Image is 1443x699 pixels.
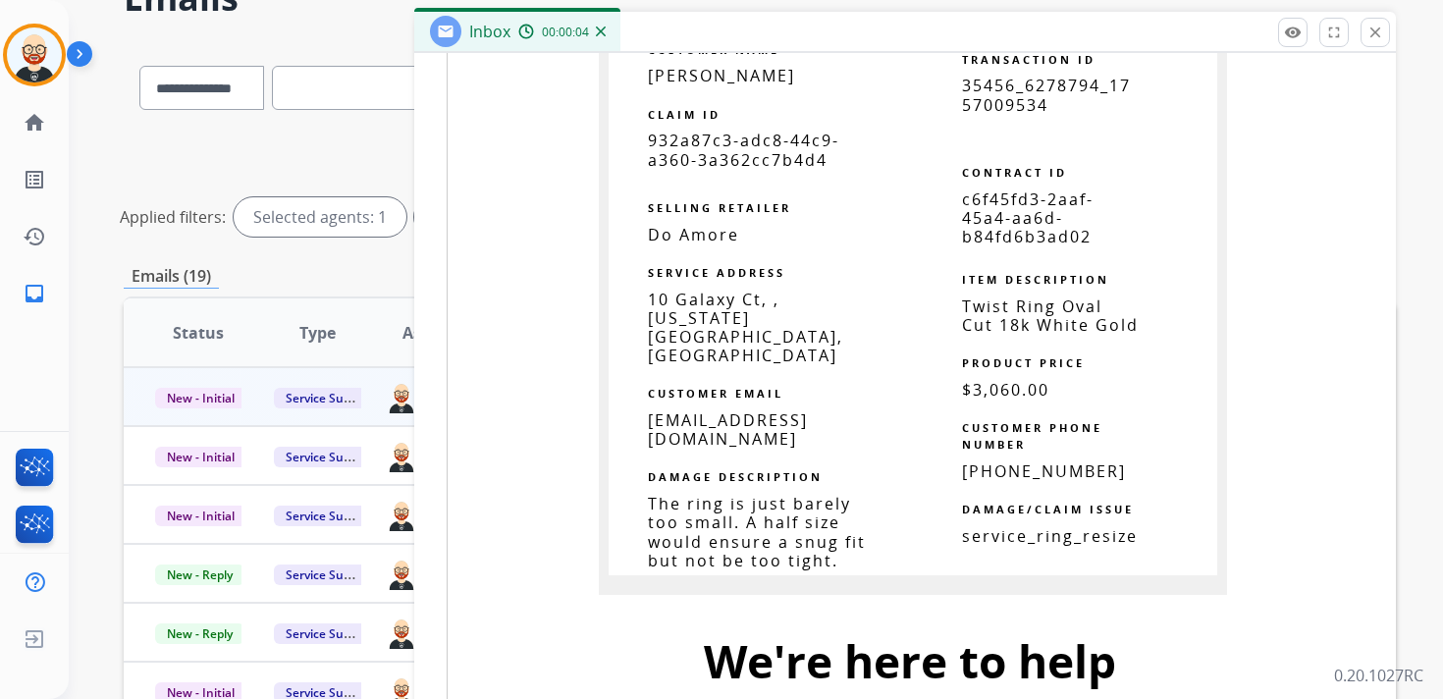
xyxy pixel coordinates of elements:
p: Emails (19) [124,264,219,289]
mat-icon: inbox [23,282,46,305]
img: agent-avatar [386,498,417,531]
span: 10 Galaxy Ct, , [US_STATE][GEOGRAPHIC_DATA], [GEOGRAPHIC_DATA] [648,289,843,367]
img: avatar [7,27,62,82]
span: Assignee [402,321,471,345]
span: Status [173,321,224,345]
img: agent-avatar [386,616,417,649]
p: 0.20.1027RC [1334,664,1423,687]
span: 00:00:04 [542,25,589,40]
span: Service Support [274,506,386,526]
span: New - Reply [155,565,244,585]
span: [PHONE_NUMBER] [962,460,1126,482]
mat-icon: list_alt [23,168,46,191]
span: Do Amore [648,224,739,245]
span: $3,060.00 [962,379,1049,401]
span: 35456_6278794_1757009534 [962,75,1131,115]
mat-icon: remove_red_eye [1284,24,1302,41]
span: We're here to help [704,630,1116,691]
img: agent-avatar [386,439,417,472]
strong: CLAIM ID [648,107,721,122]
span: Inbox [469,21,510,42]
mat-icon: fullscreen [1325,24,1343,41]
strong: SELLING RETAILER [648,200,791,215]
strong: CUSTOMER EMAIL [648,386,783,401]
img: agent-avatar [386,380,417,413]
mat-icon: close [1366,24,1384,41]
mat-icon: home [23,111,46,134]
span: New - Initial [155,388,246,408]
span: Service Support [274,623,386,644]
span: c6f45fd3-2aaf-45a4-aa6d-b84fd6b3ad02 [962,188,1094,247]
p: Applied filters: [120,205,226,229]
strong: TRANSACTION ID [962,52,1096,67]
span: Service Support [274,447,386,467]
span: Service Support [274,388,386,408]
strong: CONTRACT ID [962,165,1067,180]
mat-icon: history [23,225,46,248]
strong: ITEM DESCRIPTION [962,272,1109,287]
strong: SERVICE ADDRESS [648,265,785,280]
span: 932a87c3-adc8-44c9-a360-3a362cc7b4d4 [648,130,839,170]
span: Service Support [274,565,386,585]
span: service_ring_resize [962,525,1138,547]
a: [EMAIL_ADDRESS][DOMAIN_NAME] [648,409,808,450]
strong: PRODUCT PRICE [962,355,1085,370]
span: Twist Ring Oval Cut 18k White Gold [962,296,1139,336]
div: Selected agents: 1 [234,197,406,237]
strong: CUSTOMER PHONE NUMBER [962,420,1102,452]
strong: DAMAGE/CLAIM ISSUE [962,502,1134,516]
strong: DAMAGE DESCRIPTION [648,469,823,484]
span: New - Initial [155,447,246,467]
img: agent-avatar [386,557,417,590]
span: The ring is just barely too small. A half size would ensure a snug fit but not be too tight. [648,493,866,571]
span: New - Initial [155,506,246,526]
span: Type [299,321,336,345]
strong: CUSTOMER NAME [648,42,779,57]
span: New - Reply [155,623,244,644]
span: [PERSON_NAME] [648,65,795,86]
